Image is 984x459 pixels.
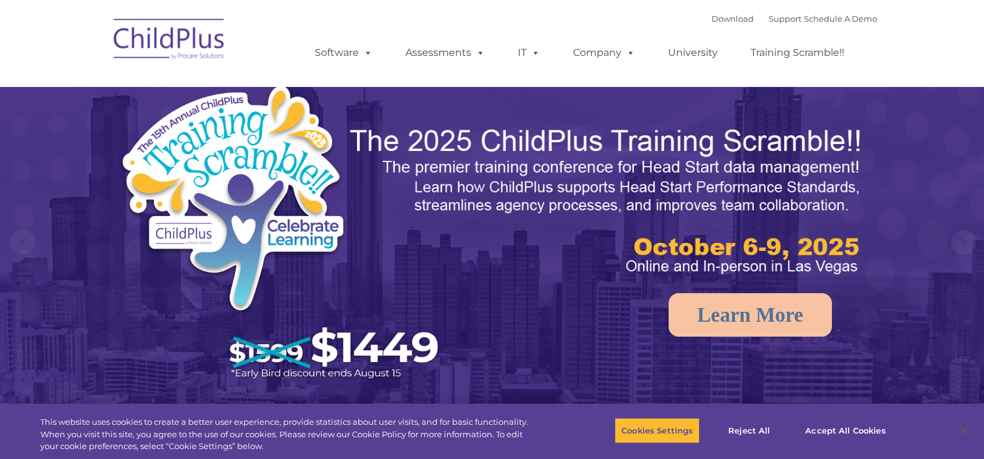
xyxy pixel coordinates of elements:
div: This website uses cookies to create a better user experience, provide statistics about user visit... [40,416,541,453]
font: | [711,14,877,24]
a: Company [561,40,648,65]
a: Software [302,40,385,65]
a: University [656,40,730,65]
a: Schedule A Demo [804,14,877,24]
a: Training Scramble!! [738,40,857,65]
a: Learn More [669,293,832,337]
button: Reject All [710,417,788,443]
span: Phone number [173,133,225,142]
a: Support [769,14,801,24]
a: Download [711,14,754,24]
span: Last name [173,82,210,91]
button: Accept All Cookies [798,417,892,443]
a: IT [505,40,553,65]
img: ChildPlus by Procare Solutions [107,10,232,72]
a: Assessments [393,40,497,65]
button: Close [950,417,978,444]
button: Cookies Settings [615,417,700,443]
